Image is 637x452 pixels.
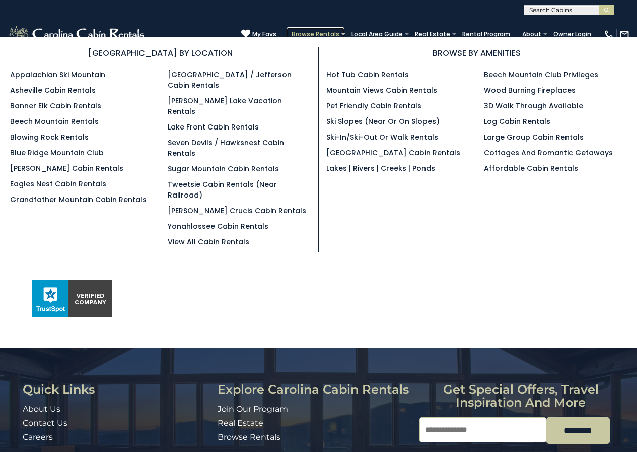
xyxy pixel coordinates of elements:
a: About Us [23,404,60,414]
a: Real Estate [218,418,263,428]
a: Hot Tub Cabin Rentals [326,70,409,80]
a: Yonahlossee Cabin Rentals [168,221,268,231]
a: Beech Mountain Club Privileges [484,70,598,80]
a: Eagles Nest Cabin Rentals [10,179,106,189]
a: Asheville Cabin Rentals [10,85,96,95]
a: Real Estate [410,27,455,41]
a: Local Area Guide [346,27,408,41]
a: Browse Rentals [218,432,280,442]
h3: Get special offers, travel inspiration and more [419,383,622,410]
a: 3D Walk Through Available [484,101,583,111]
a: Ski Slopes (Near or On Slopes) [326,116,440,126]
a: Careers [23,432,53,442]
img: seal_horizontal.png [32,280,112,317]
a: Lake Front Cabin Rentals [168,122,259,132]
a: Contact Us [23,418,67,428]
h3: [GEOGRAPHIC_DATA] BY LOCATION [10,47,311,59]
a: Blowing Rock Rentals [10,132,89,142]
a: [GEOGRAPHIC_DATA] / Jefferson Cabin Rentals [168,70,292,90]
a: [PERSON_NAME] Lake Vacation Rentals [168,96,282,116]
a: Tweetsie Cabin Rentals (Near Railroad) [168,179,277,200]
img: mail-regular-white.png [619,29,629,39]
a: Rental Program [457,27,515,41]
a: Cottages and Romantic Getaways [484,148,613,158]
span: My Favs [252,30,276,39]
h3: Explore Carolina Cabin Rentals [218,383,412,396]
a: Browse Rentals [287,27,344,41]
a: View All Cabin Rentals [168,237,249,247]
a: Affordable Cabin Rentals [484,163,578,173]
a: [PERSON_NAME] Cabin Rentals [10,163,123,173]
a: Grandfather Mountain Cabin Rentals [10,195,147,205]
a: Sugar Mountain Cabin Rentals [168,164,279,174]
a: Join Our Program [218,404,288,414]
a: Pet Friendly Cabin Rentals [326,101,421,111]
a: Beech Mountain Rentals [10,116,99,126]
a: Banner Elk Cabin Rentals [10,101,101,111]
a: Log Cabin Rentals [484,116,550,126]
a: My Favs [241,29,276,39]
a: Appalachian Ski Mountain [10,70,105,80]
a: Wood Burning Fireplaces [484,85,576,95]
a: Mountain Views Cabin Rentals [326,85,437,95]
a: Large Group Cabin Rentals [484,132,584,142]
h3: BROWSE BY AMENITIES [326,47,627,59]
a: [PERSON_NAME] Crucis Cabin Rentals [168,206,306,216]
img: phone-regular-white.png [604,29,614,39]
h3: Quick Links [23,383,210,396]
a: Seven Devils / Hawksnest Cabin Rentals [168,138,284,158]
a: About [517,27,546,41]
a: Ski-in/Ski-Out or Walk Rentals [326,132,438,142]
a: Lakes | Rivers | Creeks | Ponds [326,163,435,173]
a: Blue Ridge Mountain Club [10,148,104,158]
img: White-1-2.png [8,24,147,44]
a: [GEOGRAPHIC_DATA] Cabin Rentals [326,148,460,158]
a: Owner Login [548,27,596,41]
